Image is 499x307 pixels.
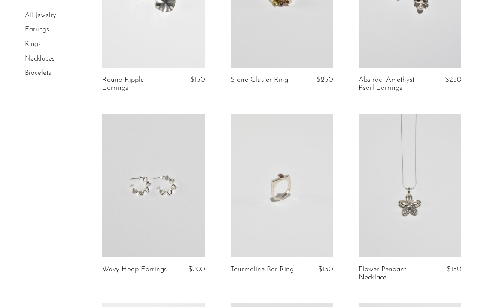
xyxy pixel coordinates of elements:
a: Flower Pendant Necklace [359,266,425,282]
span: $250 [445,76,461,83]
a: Rings [25,41,41,48]
span: $150 [447,266,461,273]
span: $250 [316,76,333,83]
a: Stone Cluster Ring [231,76,288,84]
a: Wavy Hoop Earrings [102,266,167,273]
a: Abstract Amethyst Pearl Earrings [359,76,425,92]
span: $150 [318,266,333,273]
a: All Jewelry [25,12,56,19]
a: Tourmaline Bar Ring [231,266,294,273]
a: Round Ripple Earrings [102,76,169,92]
a: Necklaces [25,55,55,62]
a: Bracelets [25,70,51,77]
span: $150 [190,76,205,83]
span: $200 [188,266,205,273]
a: Earrings [25,27,49,34]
